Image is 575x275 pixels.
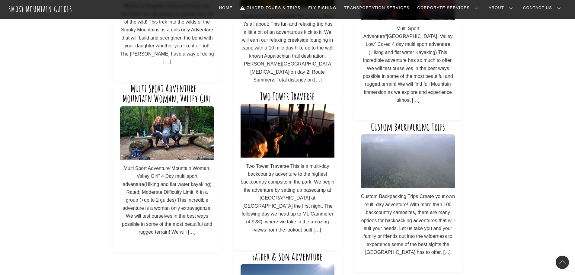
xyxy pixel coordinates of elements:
[241,104,334,157] img: 1448640031340-min
[415,2,483,14] a: Corporate Services
[361,25,455,104] p: Multi Sport Adventure“[GEOGRAPHIC_DATA], Valley Low” Co-ed 4 day multi sport adventure (Hiking an...
[241,162,334,234] p: Two Tower Traverse This is a multi-day backcountry adventure to the highest backcountry campsite ...
[241,12,334,84] p: Basecamp to [GEOGRAPHIC_DATA] What it’s all about: This fun and relaxing trip has a little bit of...
[371,120,445,133] a: Custom Backpacking Trips
[123,82,212,105] a: Multi Sport Adventure – Mountain Woman, Valley Girl
[217,2,235,14] a: Home
[120,2,214,66] p: Mother & Daughter Adventure Deep into the forest we will journey to answer the call of the wild! ...
[252,250,323,263] a: Father & Son Adventure
[306,2,339,14] a: Fly Fishing
[486,2,518,14] a: About
[120,106,214,160] img: smokymountainguides.com-women_only-03
[260,90,315,103] a: Two Tower Traverse
[8,4,72,14] a: Smoky Mountain Guides
[342,2,412,14] a: Transportation Services
[521,2,566,14] a: Contact Us
[238,2,303,14] a: Guided Tours & Trips
[361,134,455,188] img: IMG_1536
[120,165,214,236] p: Multi Sport Adventure“Mountain Woman, Valley Girl” 4 Day multi sport adventure(Hiking and flat wa...
[361,193,455,256] p: Custom Backpacking Trips Create your own multi-day adventure! With more than 100 backcountry camp...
